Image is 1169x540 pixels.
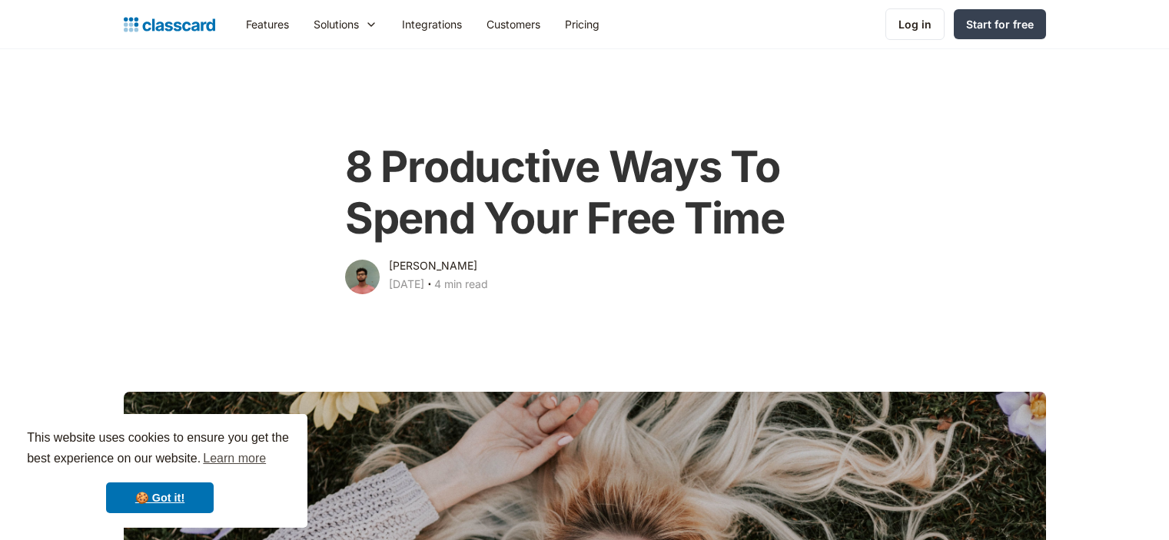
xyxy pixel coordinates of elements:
a: home [124,14,215,35]
a: Pricing [553,7,612,41]
div: [DATE] [389,275,424,293]
div: 4 min read [434,275,488,293]
a: Customers [474,7,553,41]
div: [PERSON_NAME] [389,257,477,275]
div: Solutions [314,16,359,32]
a: dismiss cookie message [106,482,214,513]
a: Log in [885,8,945,40]
div: Log in [898,16,932,32]
div: Start for free [966,16,1034,32]
a: Integrations [390,7,474,41]
a: Start for free [954,9,1046,39]
a: learn more about cookies [201,447,268,470]
span: This website uses cookies to ensure you get the best experience on our website. [27,429,293,470]
div: Solutions [301,7,390,41]
div: ‧ [424,275,434,297]
div: cookieconsent [12,414,307,528]
a: Features [234,7,301,41]
h1: 8 Productive Ways To Spend Your Free Time [345,141,824,244]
